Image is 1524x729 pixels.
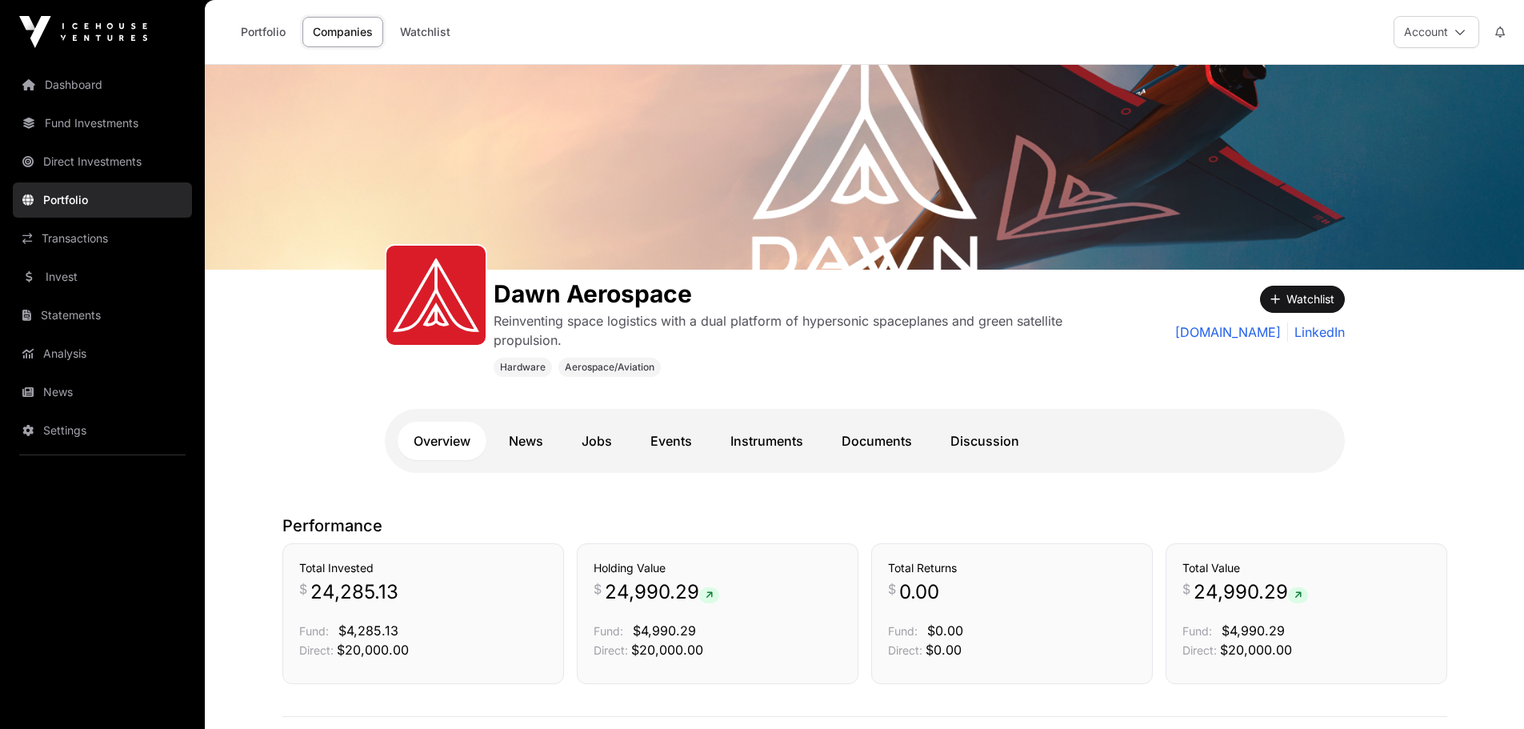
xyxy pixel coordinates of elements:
[899,579,939,605] span: 0.00
[13,298,192,333] a: Statements
[1175,322,1281,342] a: [DOMAIN_NAME]
[390,17,461,47] a: Watchlist
[13,375,192,410] a: News
[566,422,628,460] a: Jobs
[13,259,192,294] a: Invest
[494,311,1105,350] p: Reinventing space logistics with a dual platform of hypersonic spaceplanes and green satellite pr...
[493,422,559,460] a: News
[888,624,918,638] span: Fund:
[230,17,296,47] a: Portfolio
[299,579,307,599] span: $
[299,624,329,638] span: Fund:
[594,624,623,638] span: Fund:
[826,422,928,460] a: Documents
[1194,579,1308,605] span: 24,990.29
[13,106,192,141] a: Fund Investments
[282,515,1447,537] p: Performance
[13,182,192,218] a: Portfolio
[888,579,896,599] span: $
[1222,623,1285,639] span: $4,990.29
[299,560,547,576] h3: Total Invested
[1182,643,1217,657] span: Direct:
[13,221,192,256] a: Transactions
[1260,286,1345,313] button: Watchlist
[634,422,708,460] a: Events
[310,579,398,605] span: 24,285.13
[13,144,192,179] a: Direct Investments
[1182,624,1212,638] span: Fund:
[631,642,703,658] span: $20,000.00
[594,643,628,657] span: Direct:
[1220,642,1292,658] span: $20,000.00
[337,642,409,658] span: $20,000.00
[393,252,479,338] img: Dawn-Icon.svg
[1182,560,1430,576] h3: Total Value
[338,623,398,639] span: $4,285.13
[500,361,546,374] span: Hardware
[565,361,654,374] span: Aerospace/Aviation
[13,413,192,448] a: Settings
[888,560,1136,576] h3: Total Returns
[605,579,719,605] span: 24,990.29
[398,422,1332,460] nav: Tabs
[926,642,962,658] span: $0.00
[934,422,1035,460] a: Discussion
[398,422,486,460] a: Overview
[19,16,147,48] img: Icehouse Ventures Logo
[299,643,334,657] span: Direct:
[13,67,192,102] a: Dashboard
[1444,652,1524,729] iframe: Chat Widget
[927,623,963,639] span: $0.00
[888,643,922,657] span: Direct:
[1394,16,1479,48] button: Account
[1287,322,1345,342] a: LinkedIn
[302,17,383,47] a: Companies
[494,279,1105,308] h1: Dawn Aerospace
[1182,579,1190,599] span: $
[633,623,696,639] span: $4,990.29
[714,422,819,460] a: Instruments
[594,560,842,576] h3: Holding Value
[13,336,192,371] a: Analysis
[205,65,1524,270] img: Dawn Aerospace
[594,579,602,599] span: $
